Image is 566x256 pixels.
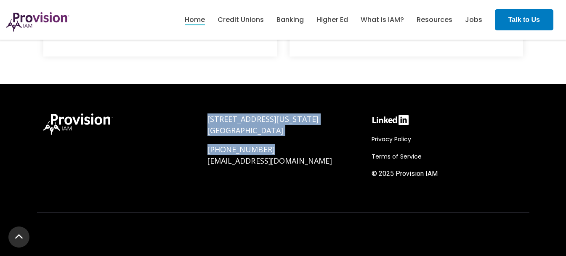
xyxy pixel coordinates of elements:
span: [GEOGRAPHIC_DATA] [207,125,284,135]
a: Home [185,13,205,27]
a: Terms of Service [372,151,426,162]
a: [STREET_ADDRESS][US_STATE][GEOGRAPHIC_DATA] [207,114,319,135]
span: [STREET_ADDRESS][US_STATE] [207,114,319,124]
a: Credit Unions [218,13,264,27]
a: Talk to Us [495,9,553,30]
nav: menu [178,6,489,33]
div: Navigation Menu [372,134,523,183]
strong: Talk to Us [508,16,540,23]
img: ProvisionIAM-Logo-Purple [6,12,69,32]
span: Privacy Policy [372,135,411,143]
a: [PHONE_NUMBER] [207,144,275,154]
a: Jobs [465,13,482,27]
img: linkedin [372,113,409,127]
a: Privacy Policy [372,134,415,144]
span: © 2025 Provision IAM [372,170,438,178]
span: Terms of Service [372,152,422,161]
a: Banking [276,13,304,27]
a: Resources [417,13,452,27]
img: ProvisionIAM-Logo-White@3x [43,113,113,135]
a: [EMAIL_ADDRESS][DOMAIN_NAME] [207,156,332,166]
a: Higher Ed [316,13,348,27]
a: What is IAM? [361,13,404,27]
